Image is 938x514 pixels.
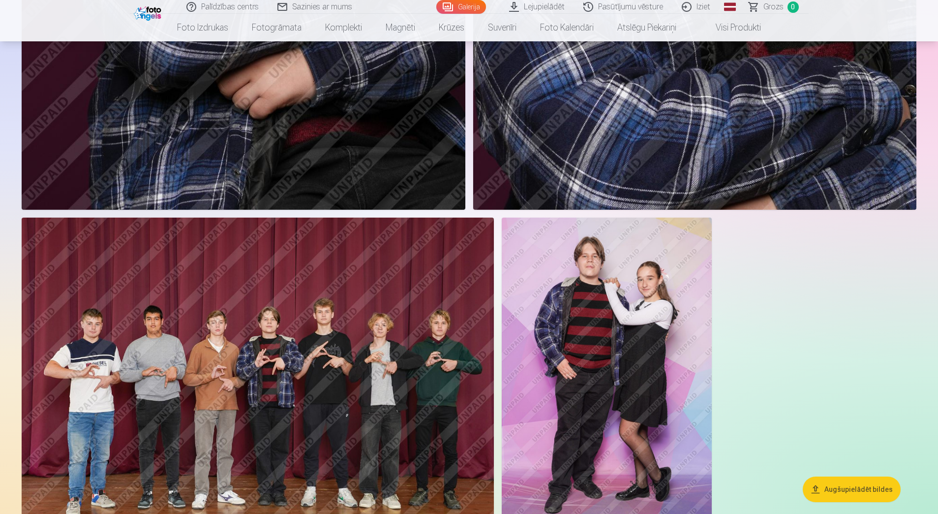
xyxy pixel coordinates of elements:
img: /fa1 [134,4,164,21]
a: Foto kalendāri [528,14,605,41]
a: Krūzes [427,14,476,41]
button: Augšupielādēt bildes [803,477,901,502]
a: Visi produkti [688,14,773,41]
a: Komplekti [313,14,374,41]
a: Atslēgu piekariņi [605,14,688,41]
a: Magnēti [374,14,427,41]
a: Suvenīri [476,14,528,41]
span: Grozs [763,1,784,13]
a: Fotogrāmata [240,14,313,41]
a: Foto izdrukas [165,14,240,41]
span: 0 [787,1,799,13]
